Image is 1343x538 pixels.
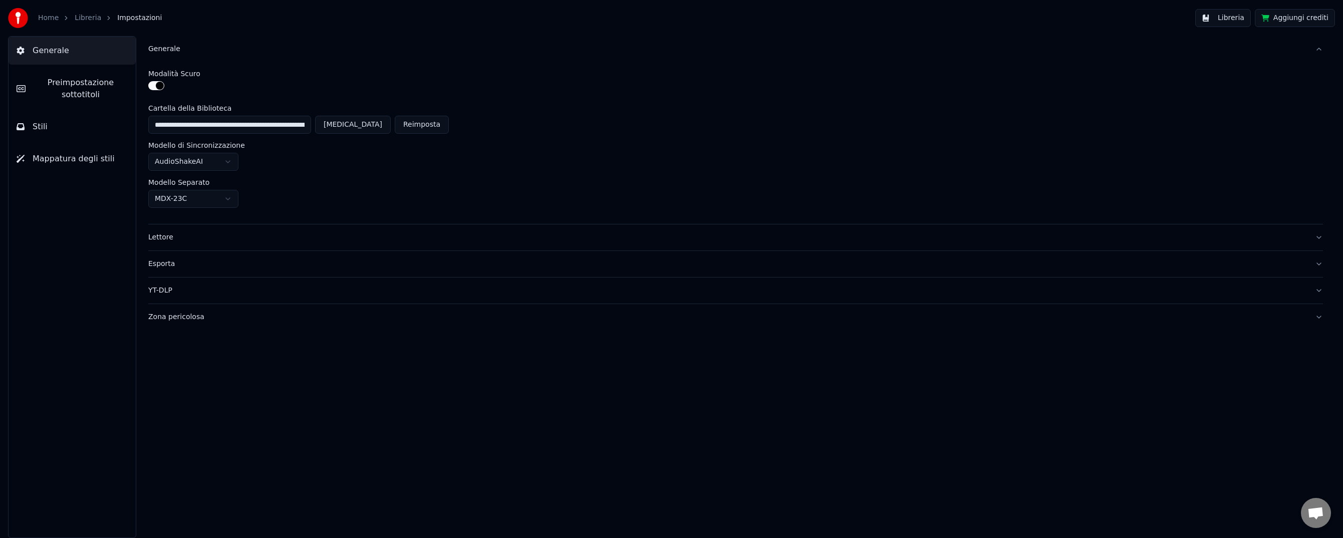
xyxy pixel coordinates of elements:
div: Generale [148,44,1307,54]
button: Zona pericolosa [148,304,1323,330]
a: Home [38,13,59,23]
span: Impostazioni [117,13,162,23]
div: Esporta [148,259,1307,269]
img: youka [8,8,28,28]
button: Libreria [1195,9,1251,27]
a: Libreria [75,13,101,23]
button: Reimposta [395,116,449,134]
span: Mappatura degli stili [33,153,115,165]
button: Preimpostazione sottotitoli [9,69,136,109]
button: YT-DLP [148,278,1323,304]
label: Modalità Scuro [148,70,200,77]
span: Generale [33,45,69,57]
div: Zona pericolosa [148,312,1307,322]
span: Preimpostazione sottotitoli [34,77,128,101]
label: Modello di Sincronizzazione [148,142,245,149]
button: Stili [9,113,136,141]
label: Cartella della Biblioteca [148,105,449,112]
label: Modello Separato [148,179,209,186]
button: Mappatura degli stili [9,145,136,173]
button: Generale [9,37,136,65]
span: Stili [33,121,48,133]
div: Aprire la chat [1301,498,1331,528]
button: [MEDICAL_DATA] [315,116,391,134]
div: YT-DLP [148,286,1307,296]
button: Esporta [148,251,1323,277]
button: Lettore [148,224,1323,250]
button: Generale [148,36,1323,62]
div: Generale [148,62,1323,224]
button: Aggiungi crediti [1255,9,1335,27]
nav: breadcrumb [38,13,162,23]
div: Lettore [148,232,1307,242]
